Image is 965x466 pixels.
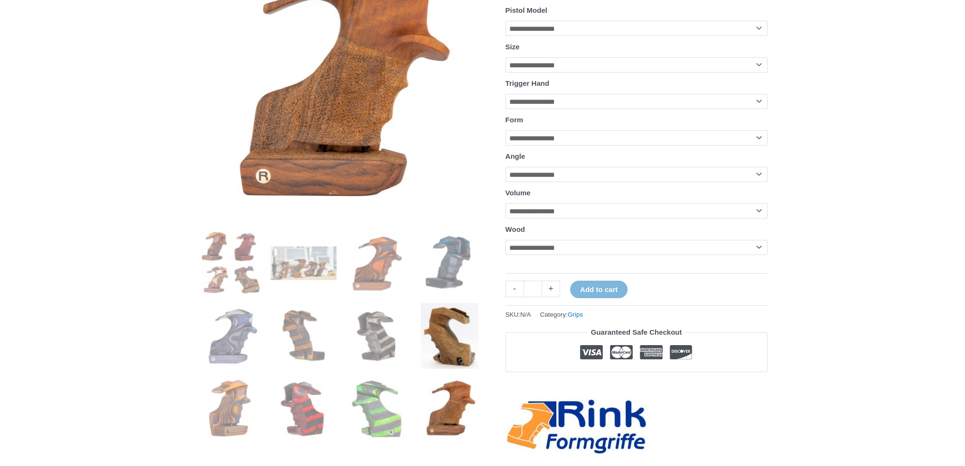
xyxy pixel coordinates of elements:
[540,309,583,320] span: Category:
[568,311,583,318] a: Grips
[271,303,337,369] img: Rink Air Pistol Grip - Image 6
[506,189,531,197] label: Volume
[198,303,264,369] img: Rink Air Pistol Grip - Image 5
[506,379,768,391] iframe: Customer reviews powered by Trustpilot
[417,376,483,442] img: Rink Air Pistol Grip - Image 12
[520,311,531,318] span: N/A
[506,309,531,320] span: SKU:
[417,230,483,296] img: Rink Air Pistol Grip - Image 4
[587,326,686,339] legend: Guaranteed Safe Checkout
[570,281,628,298] button: Add to cart
[506,225,525,233] label: Wood
[506,43,520,51] label: Size
[506,79,550,87] label: Trigger Hand
[198,230,264,296] img: Rink Air Pistol Grip
[417,303,483,369] img: Rink Air Pistol Grip - Image 8
[506,398,648,456] a: Rink-Formgriffe
[506,6,547,14] label: Pistol Model
[344,303,410,369] img: Rink Air Pistol Grip - Image 7
[271,230,337,296] img: Rink Air Pistol Grip - Image 2
[506,116,524,124] label: Form
[271,376,337,442] img: Rink Air Pistol Grip - Image 10
[344,230,410,296] img: Rink Air Pistol Grip - Image 3
[506,281,524,297] a: -
[506,152,525,160] label: Angle
[524,281,542,297] input: Product quantity
[542,281,560,297] a: +
[198,376,264,442] img: Rink Air Pistol Grip - Image 9
[344,376,410,442] img: Rink Air Pistol Grip - Image 11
